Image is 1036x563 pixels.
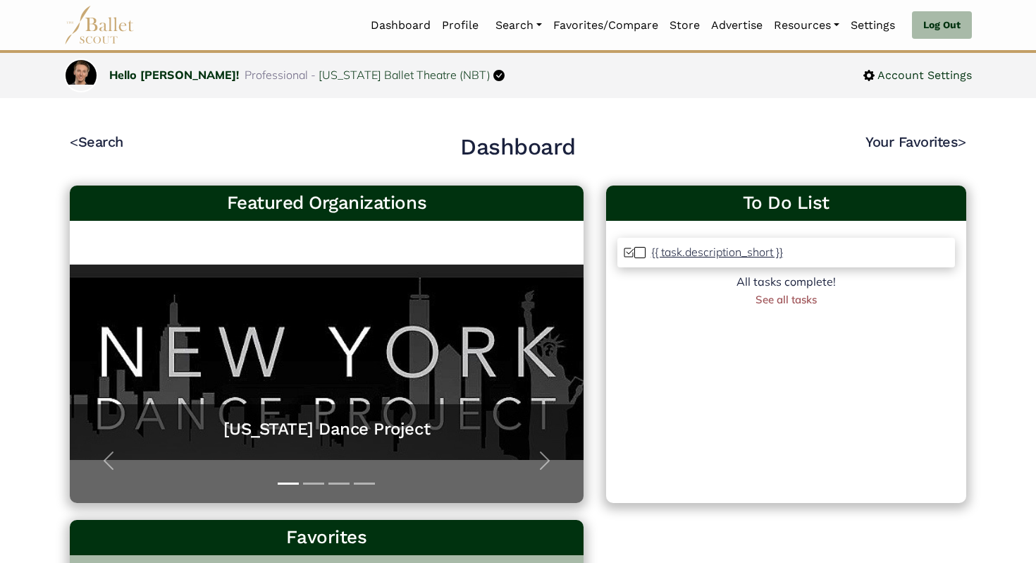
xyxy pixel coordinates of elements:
[664,11,705,40] a: Store
[84,418,569,440] a: [US_STATE] Dance Project
[311,68,316,82] span: -
[912,11,972,40] a: Log Out
[328,476,350,492] button: Slide 3
[245,68,308,82] span: Professional
[548,11,664,40] a: Favorites/Compare
[705,11,768,40] a: Advertise
[365,11,436,40] a: Dashboard
[81,191,572,215] h3: Featured Organizations
[768,11,845,40] a: Resources
[756,293,817,306] a: See all tasks
[865,133,966,150] a: Your Favorites>
[81,526,572,550] h3: Favorites
[70,133,78,150] code: <
[958,133,966,150] code: >
[70,133,123,150] a: <Search
[303,476,324,492] button: Slide 2
[863,66,972,85] a: Account Settings
[875,66,972,85] span: Account Settings
[109,68,239,82] a: Hello [PERSON_NAME]!
[845,11,901,40] a: Settings
[460,133,576,162] h2: Dashboard
[66,60,97,85] img: profile picture
[617,191,955,215] a: To Do List
[278,476,299,492] button: Slide 1
[436,11,484,40] a: Profile
[490,11,548,40] a: Search
[651,245,783,259] p: {{ task.description_short }}
[354,476,375,492] button: Slide 4
[319,68,491,82] a: [US_STATE] Ballet Theatre (NBT)
[617,273,955,291] div: All tasks complete!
